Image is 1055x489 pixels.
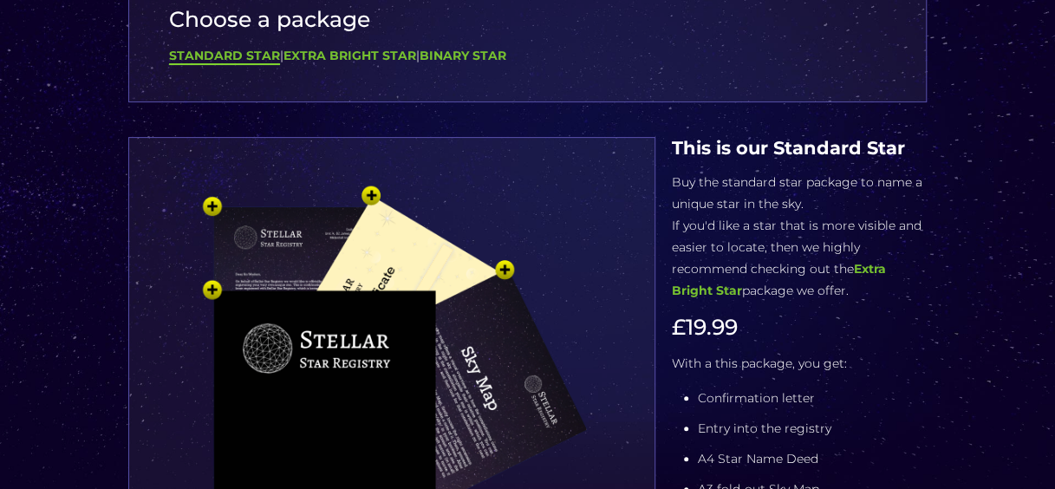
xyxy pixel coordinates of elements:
p: Buy the standard star package to name a unique star in the sky. If you'd like a star that is more... [672,172,928,302]
a: Binary Star [420,48,506,63]
li: A4 Star Name Deed [698,448,928,470]
h3: Choose a package [169,7,886,32]
li: Confirmation letter [698,388,928,409]
span: 19.99 [686,314,738,340]
a: Extra Bright Star [283,48,416,63]
b: Standard Star [169,48,280,63]
li: Entry into the registry [698,418,928,440]
h3: £ [672,315,928,340]
a: Standard Star [169,48,280,65]
div: | | [169,45,886,67]
h4: This is our Standard Star [672,137,928,159]
p: With a this package, you get: [672,353,928,375]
